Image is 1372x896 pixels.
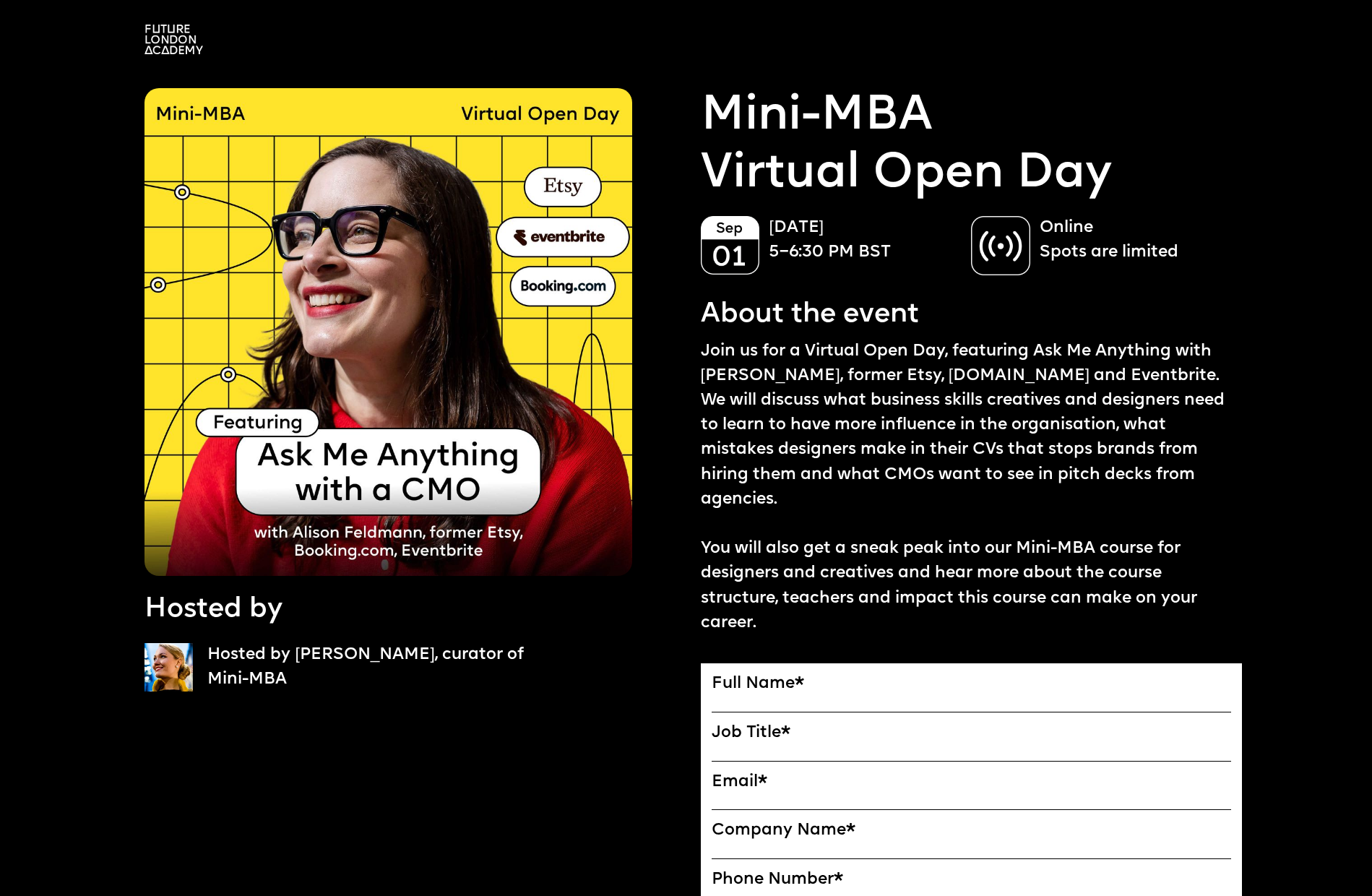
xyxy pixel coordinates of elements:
[207,643,542,692] p: Hosted by [PERSON_NAME], curator of Mini-MBA
[144,590,282,629] p: Hosted by
[701,296,919,334] p: About the event
[144,25,203,54] img: A logo saying in 3 lines: Future London Academy
[712,870,1232,889] label: Phone Number
[769,216,957,265] p: [DATE] 5–6:30 PM BST
[701,340,1243,636] p: Join us for a Virtual Open Day, featuring Ask Me Anything with [PERSON_NAME], former Etsy, [DOMAI...
[712,772,1232,792] label: Email
[701,88,1112,204] a: Mini-MBAVirtual Open Day
[712,723,1232,743] label: Job Title
[712,821,1232,840] label: Company Name
[712,674,1232,694] label: Full Name
[1040,216,1228,265] p: Online Spots are limited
